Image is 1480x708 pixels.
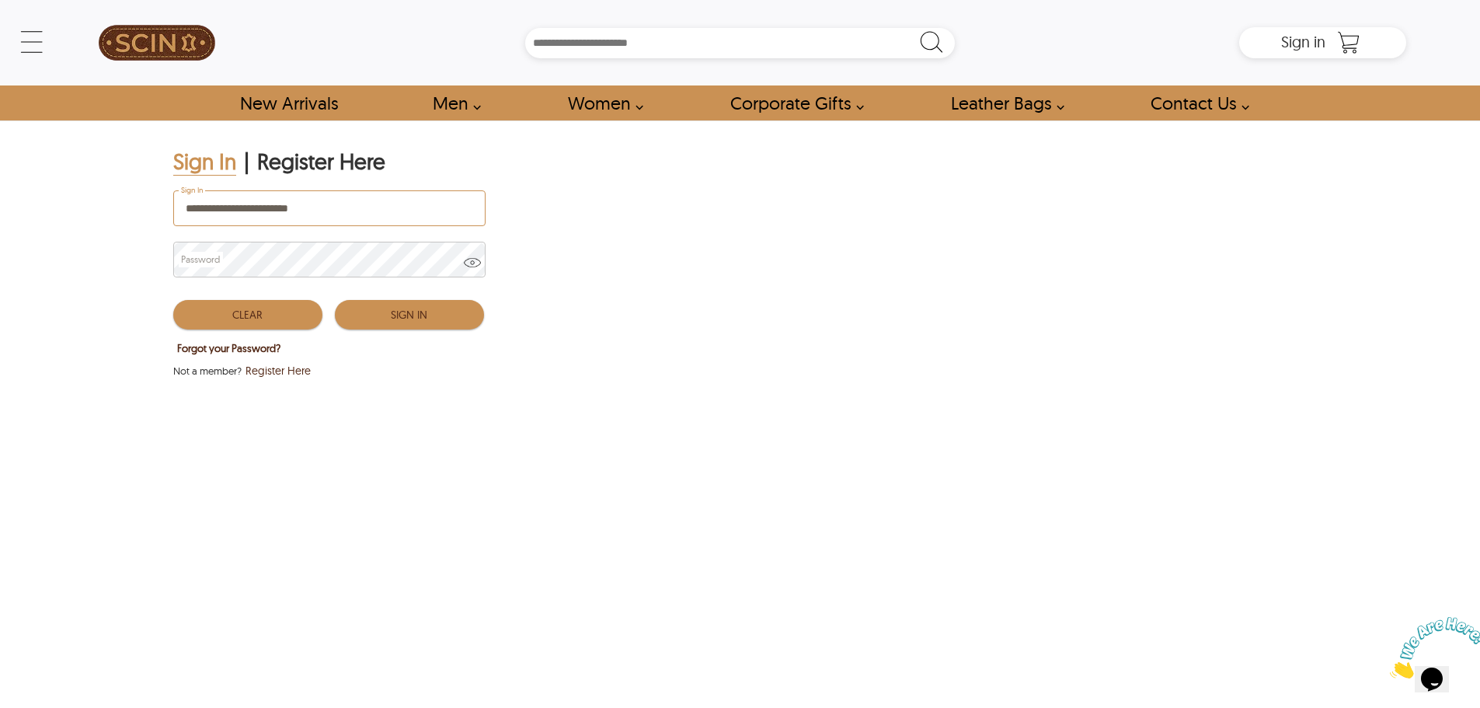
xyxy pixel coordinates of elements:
div: Sign In [173,148,236,176]
button: Sign In [335,300,484,330]
a: Shop Leather Bags [933,85,1073,120]
a: Sign in [1281,37,1325,50]
button: Clear [173,300,322,330]
a: Shop Women Leather Jackets [550,85,652,120]
div: | [244,148,249,176]
span: Register Here [246,363,311,378]
a: SCIN [74,8,240,78]
a: shop men's leather jackets [415,85,489,120]
img: SCIN [99,8,215,78]
a: Shopping Cart [1333,31,1364,54]
a: Shop New Arrivals [222,85,355,120]
a: Shop Leather Corporate Gifts [712,85,872,120]
span: Not a member? [173,363,242,378]
img: Chat attention grabber [6,6,103,68]
iframe: fb:login_button Facebook Social Plugin [367,386,554,417]
div: Register Here [257,148,385,176]
a: contact-us [1133,85,1258,120]
iframe: Sign in with Google Button [165,385,367,419]
iframe: chat widget [1384,611,1480,685]
span: Sign in [1281,32,1325,51]
button: Forgot your Password? [173,338,284,358]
